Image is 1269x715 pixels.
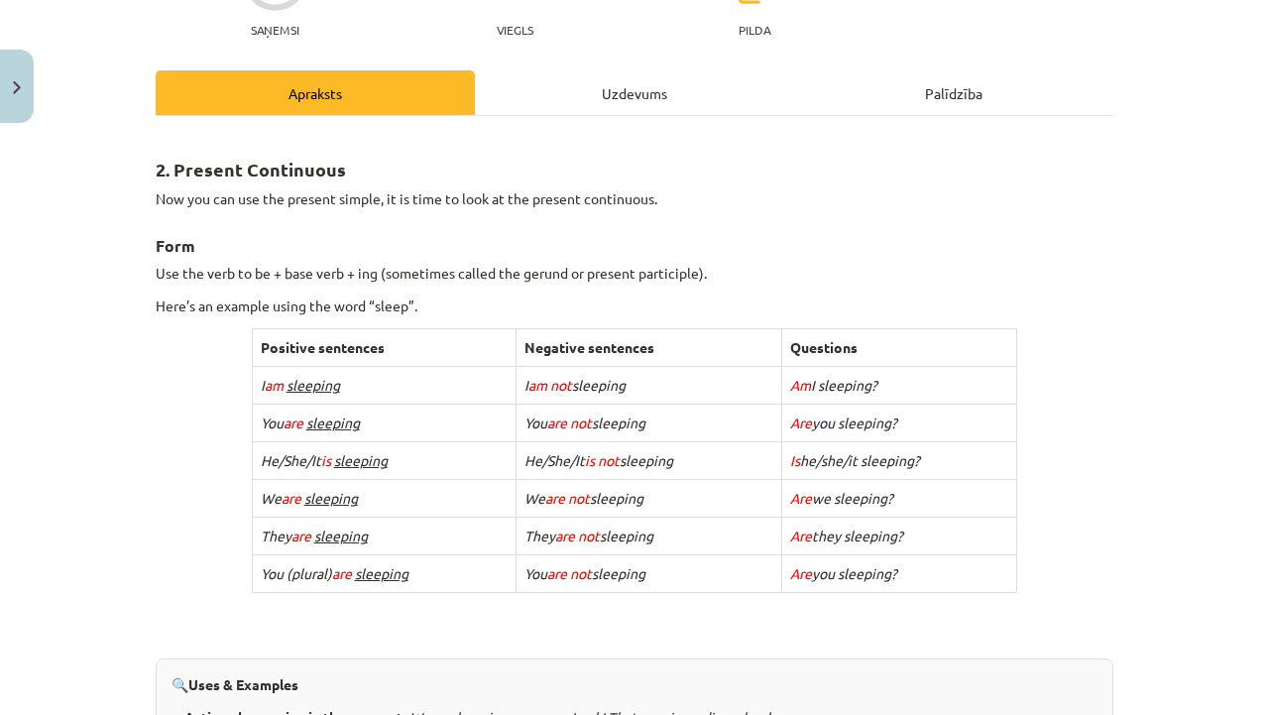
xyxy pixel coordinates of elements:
[790,527,903,544] i: they sleeping?
[555,527,600,544] span: are not
[790,527,812,544] span: Are
[261,451,388,469] i: He/She/It
[524,376,626,394] i: I sleeping
[790,414,897,431] i: you sleeping?
[334,451,388,469] u: sleeping
[475,70,794,115] div: Uzdevums
[547,414,592,431] span: are not
[156,188,1113,209] p: Now you can use the present simple, it is time to look at the present continuous.
[304,489,358,507] u: sleeping
[545,489,590,507] span: are not
[524,564,645,582] i: You sleeping
[321,451,331,469] span: is
[790,376,877,394] i: I sleeping?
[332,564,352,582] span: are
[287,376,340,394] u: sleeping
[243,23,307,37] p: Saņemsi
[790,451,800,469] span: Is
[252,329,516,367] th: Positive sentences
[528,376,572,394] span: am not
[516,329,781,367] th: Negative sentences
[790,376,811,394] span: Am
[497,23,533,37] p: Viegls
[156,158,346,180] strong: 2. Present Continuous
[261,564,408,582] i: You (plural)
[524,451,673,469] i: He/She/It sleeping
[284,414,303,431] span: are
[314,527,368,544] u: sleeping
[739,23,770,37] p: pilda
[156,263,1113,284] p: Use the verb to be + base verb + ing (sometimes called the gerund or present participle).
[156,296,1113,316] p: Here’s an example using the word “sleep”.
[261,489,358,507] i: We
[282,489,301,507] span: are
[790,489,812,507] span: Are
[790,414,812,431] span: Are
[13,81,21,94] img: icon-close-lesson-0947bae3869378f0d4975bcd49f059093ad1ed9edebbc8119c70593378902aed.svg
[524,527,653,544] i: They sleeping
[355,564,408,582] u: sleeping
[547,564,592,582] span: are not
[781,329,1017,367] th: Questions
[794,70,1113,115] div: Palīdzība
[790,564,812,582] span: Are
[790,564,897,582] i: you sleeping?
[265,376,284,394] span: am
[306,414,360,431] u: sleeping
[261,527,368,544] i: They
[524,414,645,431] i: You sleeping
[790,489,893,507] i: we sleeping?
[261,414,360,431] i: You
[585,451,620,469] span: is not
[524,489,643,507] i: We sleeping
[172,674,1097,695] p: 🔍
[188,675,298,693] strong: Uses & Examples
[156,235,195,256] strong: Form
[790,451,920,469] i: he/she/it sleeping?
[291,527,311,544] span: are
[261,376,340,394] i: I
[156,70,475,115] div: Apraksts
